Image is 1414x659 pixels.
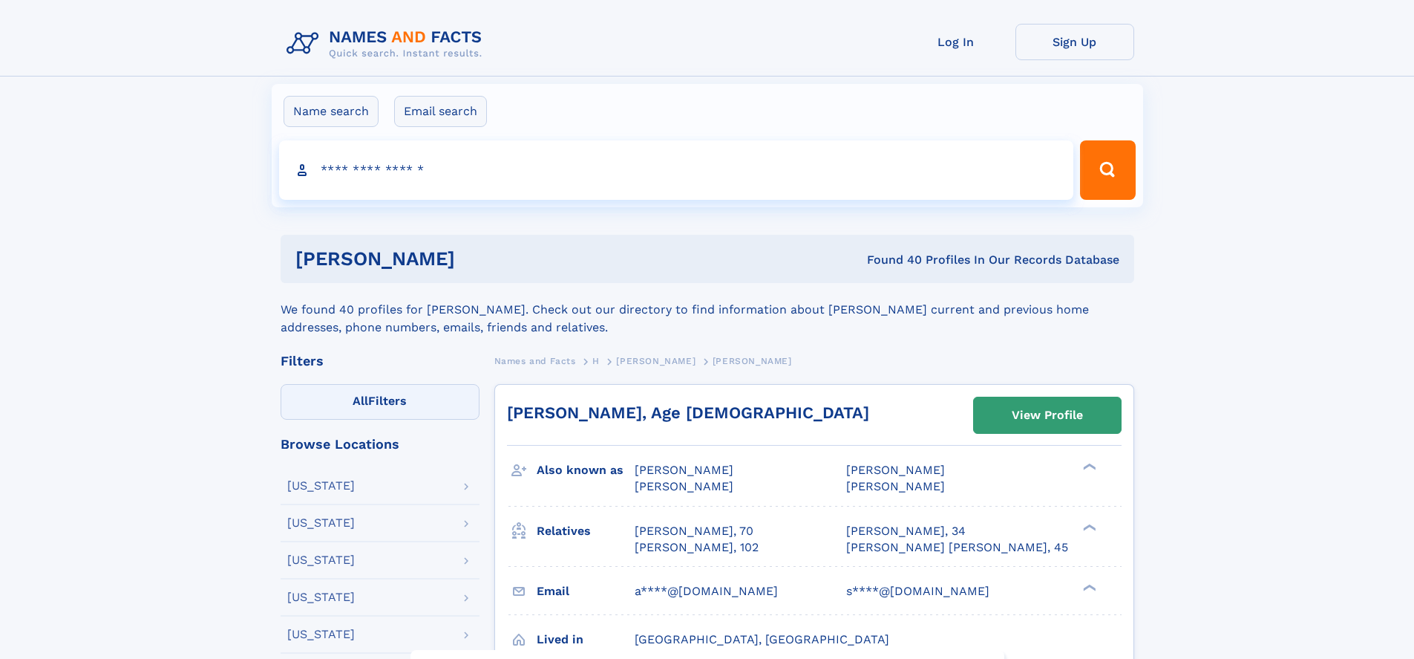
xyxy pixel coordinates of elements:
label: Email search [394,96,487,127]
div: Filters [281,354,479,368]
input: search input [279,140,1074,200]
span: [PERSON_NAME] [846,463,945,477]
h1: [PERSON_NAME] [295,250,661,268]
div: We found 40 profiles for [PERSON_NAME]. Check out our directory to find information about [PERSON... [281,283,1134,337]
a: [PERSON_NAME], Age [DEMOGRAPHIC_DATA] [507,403,869,422]
span: [GEOGRAPHIC_DATA], [GEOGRAPHIC_DATA] [635,632,889,646]
div: [US_STATE] [287,591,355,603]
h3: Relatives [537,519,635,544]
h3: Email [537,579,635,604]
a: Log In [897,24,1015,60]
a: Names and Facts [494,351,576,370]
span: All [353,394,368,408]
span: H [592,356,600,366]
a: [PERSON_NAME] [PERSON_NAME], 45 [846,539,1068,556]
div: ❯ [1079,522,1097,532]
div: Found 40 Profiles In Our Records Database [661,252,1119,268]
div: Browse Locations [281,438,479,451]
div: ❯ [1079,462,1097,472]
a: Sign Up [1015,24,1134,60]
div: ❯ [1079,582,1097,592]
div: [US_STATE] [287,480,355,492]
a: [PERSON_NAME], 102 [635,539,759,556]
h3: Lived in [537,627,635,652]
img: Logo Names and Facts [281,24,494,64]
a: H [592,351,600,370]
a: [PERSON_NAME], 70 [635,523,753,539]
div: View Profile [1012,398,1083,432]
a: [PERSON_NAME], 34 [846,523,966,539]
a: [PERSON_NAME] [616,351,695,370]
label: Filters [281,384,479,420]
div: [US_STATE] [287,629,355,640]
span: [PERSON_NAME] [616,356,695,366]
div: [US_STATE] [287,517,355,529]
button: Search Button [1080,140,1135,200]
span: [PERSON_NAME] [713,356,792,366]
span: [PERSON_NAME] [635,463,733,477]
a: View Profile [974,397,1121,433]
div: [US_STATE] [287,554,355,566]
span: [PERSON_NAME] [635,479,733,493]
h3: Also known as [537,458,635,483]
label: Name search [284,96,379,127]
span: [PERSON_NAME] [846,479,945,493]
